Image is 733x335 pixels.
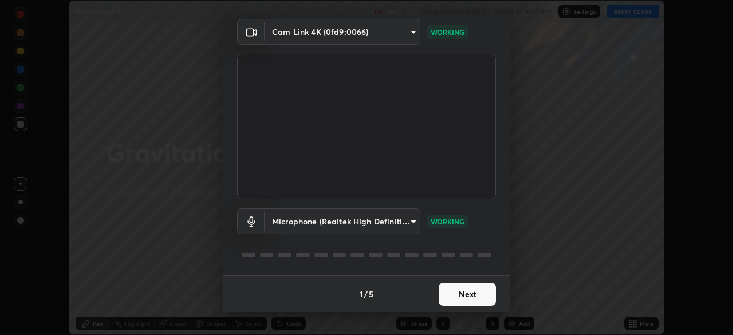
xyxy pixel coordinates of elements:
button: Next [439,283,496,306]
div: Cam Link 4K (0fd9:0066) [265,19,420,45]
h4: / [364,288,368,300]
div: Cam Link 4K (0fd9:0066) [265,208,420,234]
p: WORKING [431,216,464,227]
h4: 1 [360,288,363,300]
p: WORKING [431,27,464,37]
h4: 5 [369,288,373,300]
